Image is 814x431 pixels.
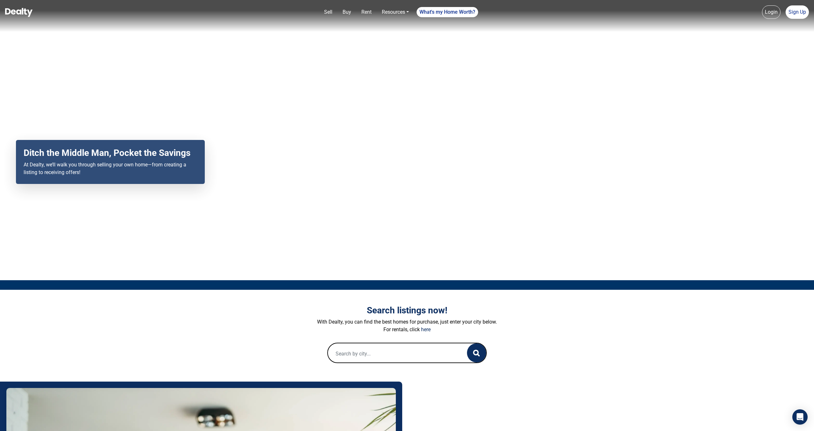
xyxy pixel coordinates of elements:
[230,318,584,326] p: With Dealty, you can find the best homes for purchase, just enter your city below.
[762,5,781,19] a: Login
[340,6,354,18] a: Buy
[230,326,584,333] p: For rentals, click
[322,6,335,18] a: Sell
[328,343,454,364] input: Search by city...
[792,409,808,425] div: Open Intercom Messenger
[24,161,197,176] p: At Dealty, we’ll walk you through selling your own home—from creating a listing to receiving offers!
[379,6,411,18] a: Resources
[230,305,584,316] h3: Search listings now!
[417,7,478,17] a: What's my Home Worth?
[5,8,33,17] img: Dealty - Buy, Sell & Rent Homes
[359,6,374,18] a: Rent
[421,326,431,332] a: here
[3,412,22,431] iframe: BigID CMP Widget
[24,148,197,158] h2: Ditch the Middle Man, Pocket the Savings
[786,5,809,19] a: Sign Up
